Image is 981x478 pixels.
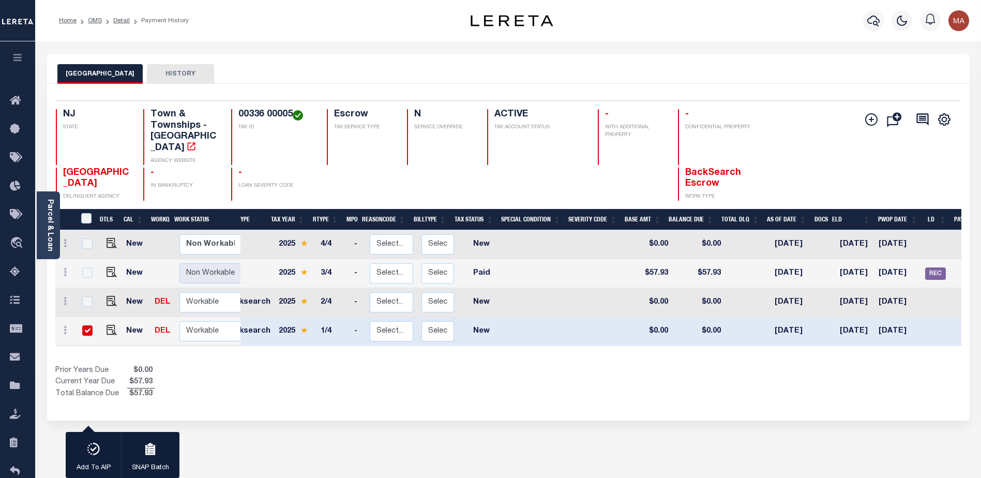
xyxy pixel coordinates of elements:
td: [DATE] [874,259,921,288]
span: - [605,110,609,119]
th: Work Type [217,209,266,230]
p: WORK TYPE [685,193,753,201]
th: CAL: activate to sort column ascending [119,209,147,230]
a: OMS [88,18,102,24]
th: &nbsp;&nbsp;&nbsp;&nbsp;&nbsp;&nbsp;&nbsp;&nbsp;&nbsp;&nbsp; [55,209,75,230]
th: Balance Due: activate to sort column ascending [665,209,717,230]
img: Star.svg [300,269,308,276]
img: svg+xml;base64,PHN2ZyB4bWxucz0iaHR0cDovL3d3dy53My5vcmcvMjAwMC9zdmciIHBvaW50ZXItZXZlbnRzPSJub25lIi... [948,10,969,31]
p: WITH ADDITIONAL PROPERTY [605,124,666,139]
i: travel_explore [10,237,26,250]
th: WorkQ [147,209,170,230]
td: $57.93 [628,259,672,288]
td: Backsearch [220,288,275,317]
th: LD: activate to sort column ascending [922,209,950,230]
td: New [458,230,505,259]
td: $0.00 [672,230,725,259]
a: Parcel & Loan [46,199,53,251]
td: 2/4 [316,288,350,317]
span: REC [925,267,946,280]
span: $57.93 [127,389,155,400]
td: [DATE] [836,259,874,288]
th: Severity Code: activate to sort column ascending [564,209,621,230]
td: [DATE] [874,317,921,346]
td: [DATE] [771,317,818,346]
td: - [350,288,366,317]
p: STATE [63,124,131,131]
p: Add To AIP [77,463,111,473]
span: $57.93 [127,377,155,388]
p: TAX ID [238,124,314,131]
td: $0.00 [628,317,672,346]
h4: ACTIVE [494,109,585,121]
a: DEL [155,298,170,306]
h4: NJ [63,109,131,121]
td: [DATE] [836,230,874,259]
th: Tax Status: activate to sort column ascending [450,209,497,230]
td: 2025 [275,259,316,288]
td: $0.00 [672,317,725,346]
td: [DATE] [836,317,874,346]
td: [DATE] [771,230,818,259]
a: REC [925,270,946,277]
p: SERVICE OVERRIDE [414,124,475,131]
img: Star.svg [300,298,308,305]
th: PWOP Date: activate to sort column ascending [874,209,922,230]
td: [DATE] [874,288,921,317]
p: AGENCY WEBSITE [150,157,219,165]
li: Payment History [130,16,189,25]
img: Star.svg [300,240,308,247]
span: - [150,168,154,177]
td: New [458,288,505,317]
th: As of Date: activate to sort column ascending [763,209,810,230]
td: Total Balance Due [55,389,127,400]
td: Current Year Due [55,377,127,388]
a: DEL [155,327,170,335]
button: [GEOGRAPHIC_DATA] [57,64,143,84]
p: TAX ACCOUNT STATUS [494,124,585,131]
td: - [350,259,366,288]
th: Total DLQ: activate to sort column ascending [717,209,763,230]
td: [DATE] [771,288,818,317]
td: $0.00 [672,288,725,317]
th: Tax Year: activate to sort column ascending [267,209,309,230]
td: - [350,317,366,346]
td: [DATE] [836,288,874,317]
th: Special Condition: activate to sort column ascending [497,209,564,230]
span: - [685,110,689,119]
td: New [122,230,150,259]
p: DELINQUENT AGENCY [63,193,131,201]
button: HISTORY [147,64,214,84]
td: New [458,317,505,346]
img: logo-dark.svg [471,15,553,26]
td: $57.93 [672,259,725,288]
td: New [122,317,150,346]
td: Backsearch [220,317,275,346]
span: - [238,168,242,177]
td: New [122,288,150,317]
td: [DATE] [771,259,818,288]
th: BillType: activate to sort column ascending [410,209,450,230]
h4: Town & Townships - [GEOGRAPHIC_DATA] [150,109,219,154]
td: [DATE] [874,230,921,259]
th: ELD: activate to sort column ascending [828,209,874,230]
td: 4/4 [316,230,350,259]
th: Base Amt: activate to sort column ascending [621,209,665,230]
p: SNAP Batch [132,463,169,473]
th: &nbsp; [75,209,96,230]
span: BackSearch Escrow [685,168,741,189]
th: RType: activate to sort column ascending [309,209,342,230]
th: Docs [810,209,828,230]
td: Prior Years Due [55,365,127,377]
td: Paid [458,259,505,288]
td: 2025 [275,230,316,259]
td: 3/4 [316,259,350,288]
a: Home [59,18,77,24]
h4: 00336 00005 [238,109,314,121]
img: Star.svg [300,327,308,334]
p: TAX SERVICE TYPE [334,124,395,131]
th: ReasonCode: activate to sort column ascending [358,209,410,230]
p: LOAN SEVERITY CODE [238,182,314,190]
h4: Escrow [334,109,395,121]
a: Detail [113,18,130,24]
